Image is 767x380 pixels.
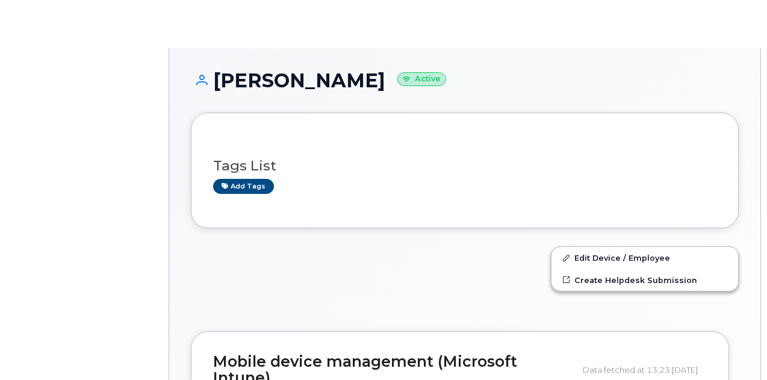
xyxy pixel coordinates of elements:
[551,247,738,269] a: Edit Device / Employee
[213,158,716,173] h3: Tags List
[551,269,738,291] a: Create Helpdesk Submission
[191,70,739,91] h1: [PERSON_NAME]
[397,72,446,86] small: Active
[213,179,274,194] a: Add tags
